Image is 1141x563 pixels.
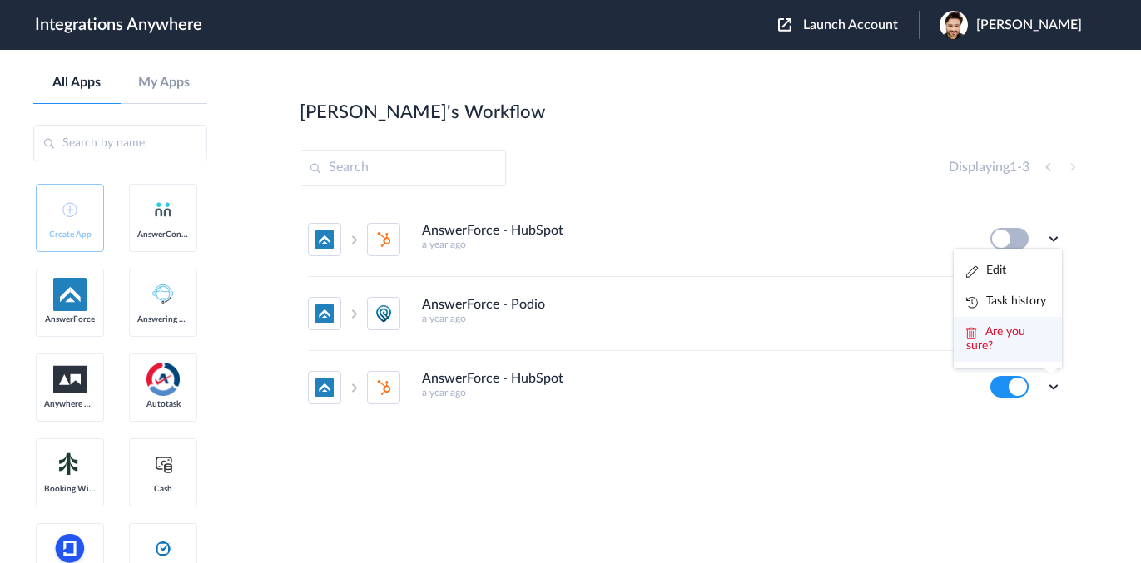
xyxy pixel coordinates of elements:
[146,278,180,311] img: Answering_service.png
[940,11,968,39] img: f8b20a4e-9d25-4bec-9704-721f24fc4a8e.jpeg
[44,484,96,494] span: Booking Widget
[153,200,173,220] img: answerconnect-logo.svg
[778,18,791,32] img: launch-acct-icon.svg
[121,75,208,91] a: My Apps
[422,223,563,239] h4: AnswerForce - HubSpot
[153,454,174,474] img: cash-logo.svg
[146,363,180,396] img: autotask.png
[137,399,189,409] span: Autotask
[1022,161,1029,174] span: 3
[966,264,1006,276] a: Edit
[300,101,545,123] h2: [PERSON_NAME]'s Workflow
[422,297,545,313] h4: AnswerForce - Podio
[422,239,968,250] h5: a year ago
[62,202,77,217] img: add-icon.svg
[44,399,96,409] span: Anywhere Works
[153,539,173,559] img: clio-logo.svg
[966,326,1025,352] span: Are you sure?
[137,484,189,494] span: Cash
[137,314,189,324] span: Answering Service
[422,313,968,324] h5: a year ago
[803,18,898,32] span: Launch Account
[422,387,968,398] h5: a year ago
[53,449,87,479] img: Setmore_Logo.svg
[33,75,121,91] a: All Apps
[778,17,919,33] button: Launch Account
[53,366,87,393] img: aww.png
[949,160,1029,175] h4: Displaying -
[33,125,207,161] input: Search by name
[966,295,1046,307] a: Task history
[300,150,506,186] input: Search
[44,314,96,324] span: AnswerForce
[1010,161,1017,174] span: 1
[53,278,87,311] img: af-app-logo.svg
[44,230,96,240] span: Create App
[422,371,563,387] h4: AnswerForce - HubSpot
[35,15,202,35] h1: Integrations Anywhere
[976,17,1082,33] span: [PERSON_NAME]
[137,230,189,240] span: AnswerConnect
